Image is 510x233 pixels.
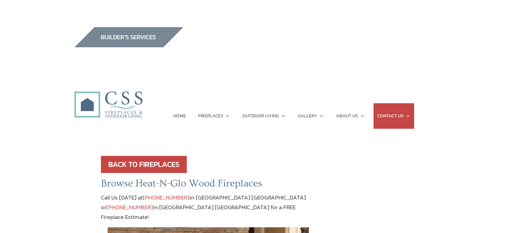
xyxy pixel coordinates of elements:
h2: Browse Heat-N-Glo Wood Fireplaces [101,177,316,193]
a: GALLERY [298,103,324,129]
img: builders_btn [74,27,183,47]
a: builder services construction supply [74,41,183,50]
a: OUTDOOR LIVING [242,103,286,129]
img: CSS Fireplaces & Outdoor Living (Formerly Construction Solutions & Supply)- Jacksonville Ormond B... [74,73,143,121]
a: CONTACT US [377,103,410,129]
p: Call Us [DATE] at in [GEOGRAPHIC_DATA] [GEOGRAPHIC_DATA] or in [GEOGRAPHIC_DATA] [GEOGRAPHIC_DATA... [101,193,316,228]
a: [PHONE_NUMBER] [143,193,189,202]
a: BACK TO FIREPLACES [101,156,187,173]
a: ABOUT US [336,103,365,129]
a: [PHONE_NUMBER] [106,203,153,212]
a: FIREPLACES [198,103,230,129]
a: HOME [173,103,186,129]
